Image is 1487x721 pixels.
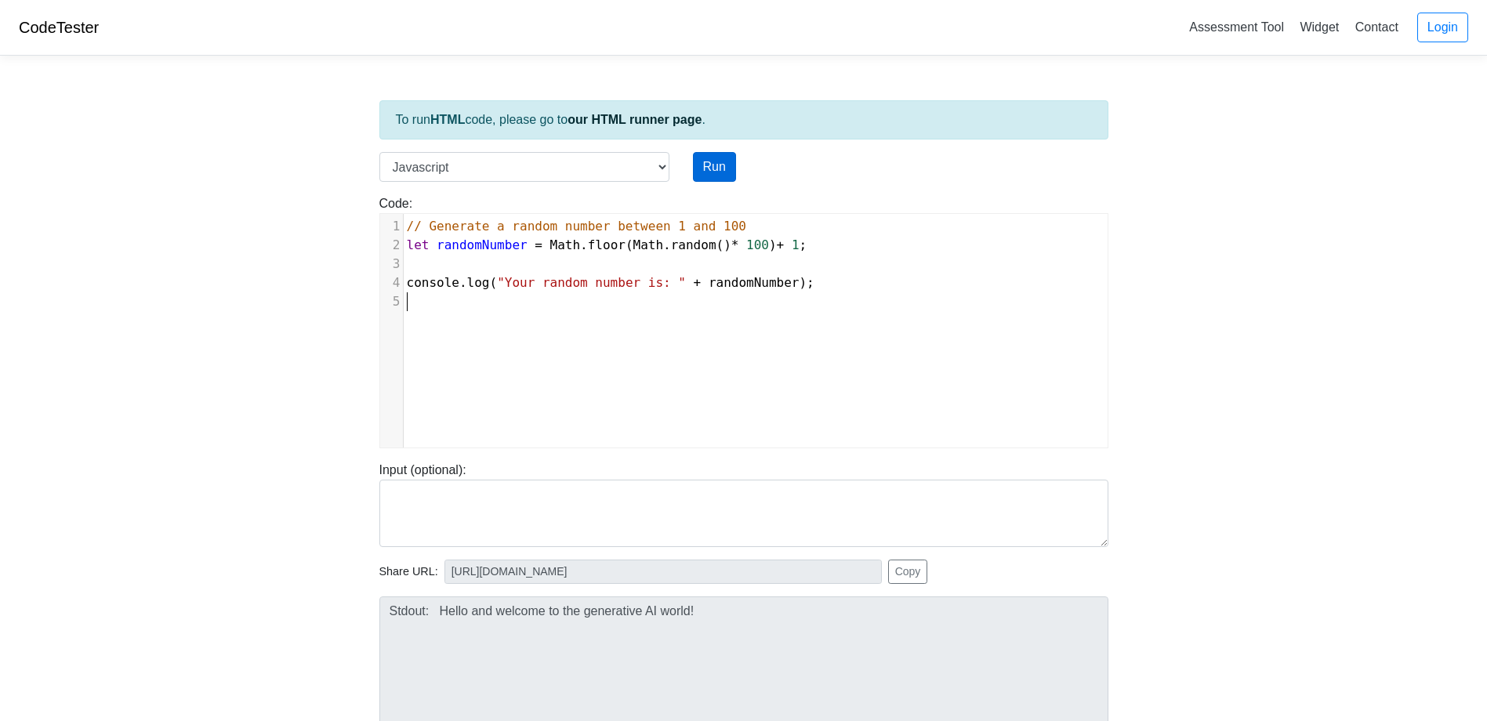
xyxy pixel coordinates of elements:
a: CodeTester [19,19,99,36]
span: random [671,237,716,252]
span: randomNumber [437,237,528,252]
a: Contact [1349,14,1405,40]
a: Widget [1293,14,1345,40]
span: console [407,275,459,290]
span: Math [633,237,664,252]
span: Math [550,237,581,252]
a: Assessment Tool [1183,14,1290,40]
span: 1 [792,237,800,252]
span: // Generate a random number between 1 and 100 [407,219,746,234]
div: Input (optional): [368,461,1120,547]
div: 4 [380,274,403,292]
span: randomNumber [709,275,800,290]
span: = [535,237,542,252]
button: Copy [888,560,928,584]
div: 1 [380,217,403,236]
div: To run code, please go to . [379,100,1108,139]
span: + [694,275,702,290]
span: Share URL: [379,563,438,581]
div: Code: [368,194,1120,448]
input: No share available yet [444,560,882,584]
span: log [467,275,490,290]
span: . ( ); [407,275,814,290]
span: . ( . () ) ; [407,237,807,252]
span: 100 [746,237,769,252]
a: our HTML runner page [568,113,702,126]
button: Run [693,152,736,182]
a: Login [1417,13,1468,42]
div: 3 [380,255,403,274]
div: 2 [380,236,403,255]
span: "Your random number is: " [497,275,686,290]
span: floor [588,237,626,252]
span: + [777,237,785,252]
strong: HTML [430,113,465,126]
span: let [407,237,430,252]
div: 5 [380,292,403,311]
